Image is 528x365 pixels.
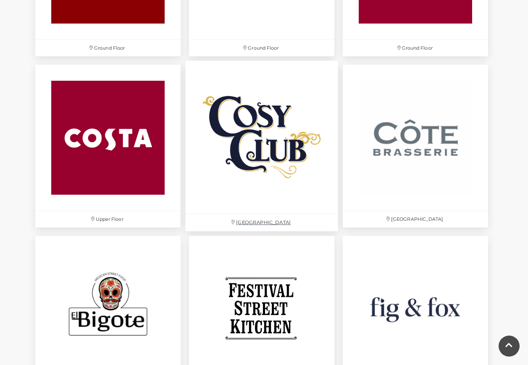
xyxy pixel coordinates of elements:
p: Ground Floor [189,40,334,56]
a: Upper Floor [31,61,185,231]
p: [GEOGRAPHIC_DATA] [185,214,338,231]
p: Ground Floor [343,40,488,56]
a: [GEOGRAPHIC_DATA] [181,56,343,236]
a: [GEOGRAPHIC_DATA] [339,61,492,231]
p: [GEOGRAPHIC_DATA] [343,211,488,227]
p: Upper Floor [35,211,181,227]
p: Ground Floor [35,40,181,56]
